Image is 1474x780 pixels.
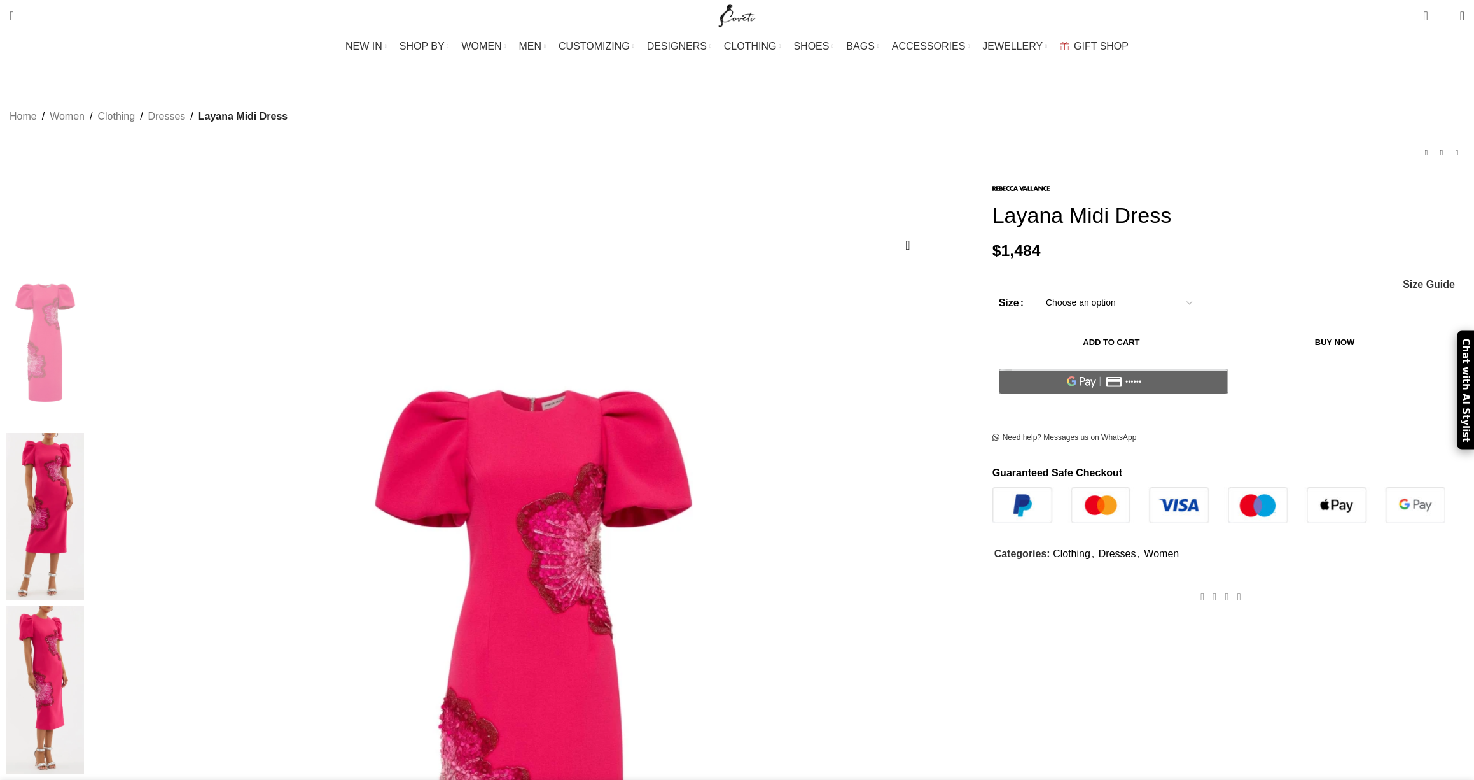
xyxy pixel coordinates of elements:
[999,295,1024,311] label: Size
[992,242,1001,259] span: $
[10,108,288,125] nav: Breadcrumb
[97,108,135,125] a: Clothing
[992,186,1050,191] img: Rebecca Vallance
[999,369,1228,394] button: Pay with GPay
[1440,13,1450,22] span: 0
[1144,548,1179,559] a: Women
[6,259,84,427] img: Rebecca Vallance Layana Midi Dress
[1221,588,1233,606] a: Pinterest social link
[647,34,711,59] a: DESIGNERS
[1419,145,1434,160] a: Previous product
[345,34,387,59] a: NEW IN
[10,108,37,125] a: Home
[1438,3,1450,29] div: My Wishlist
[992,202,1464,229] h1: Layana Midi Dress
[996,401,1230,402] iframe: Secure payment input frame
[1092,546,1094,562] span: ,
[50,108,85,125] a: Women
[345,40,382,52] span: NEW IN
[1403,280,1455,290] span: Size Guide
[1424,6,1434,16] span: 0
[846,34,879,59] a: BAGS
[1402,280,1455,290] a: Size Guide
[148,108,186,125] a: Dresses
[793,34,833,59] a: SHOES
[724,34,781,59] a: CLOTHING
[462,40,502,52] span: WOMEN
[1060,34,1129,59] a: GIFT SHOP
[559,34,634,59] a: CUSTOMIZING
[647,40,707,52] span: DESIGNERS
[724,40,777,52] span: CLOTHING
[559,40,630,52] span: CUSTOMIZING
[6,606,84,774] img: Rebecca Vallance Dresses
[892,34,970,59] a: ACCESSORIES
[999,329,1225,356] button: Add to cart
[462,34,506,59] a: WOMEN
[793,40,829,52] span: SHOES
[992,242,1041,259] bdi: 1,484
[6,433,84,600] img: Rebecca Vallance Dresses
[3,34,1471,59] div: Main navigation
[994,548,1050,559] span: Categories:
[1074,40,1129,52] span: GIFT SHOP
[992,433,1137,443] a: Need help? Messages us on WhatsApp
[982,34,1047,59] a: JEWELLERY
[716,10,758,20] a: Site logo
[1099,548,1136,559] a: Dresses
[198,108,288,125] span: Layana Midi Dress
[400,34,449,59] a: SHOP BY
[982,40,1043,52] span: JEWELLERY
[1137,546,1139,562] span: ,
[400,40,445,52] span: SHOP BY
[1233,588,1245,606] a: WhatsApp social link
[1230,329,1439,356] button: Buy now
[1449,145,1464,160] a: Next product
[1417,3,1434,29] a: 0
[846,40,874,52] span: BAGS
[1209,588,1221,606] a: X social link
[1053,548,1090,559] a: Clothing
[992,467,1123,478] strong: Guaranteed Safe Checkout
[892,40,966,52] span: ACCESSORIES
[992,487,1445,523] img: guaranteed-safe-checkout-bordered.j
[1197,588,1209,606] a: Facebook social link
[519,34,546,59] a: MEN
[3,3,20,29] a: Search
[1060,42,1069,50] img: GiftBag
[519,40,542,52] span: MEN
[1126,378,1143,386] text: ••••••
